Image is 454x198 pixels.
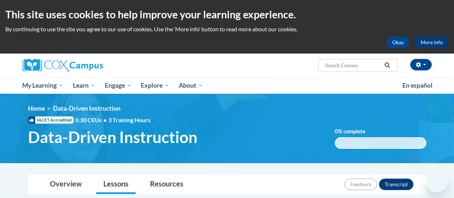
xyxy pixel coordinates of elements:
[108,116,150,123] span: 3 Training Hours
[402,82,432,89] span: En español
[28,105,45,112] a: Home
[103,116,107,123] span: •
[379,179,413,190] button: Transcript
[141,81,169,90] span: Explore
[18,77,69,94] a: My Learning
[143,175,191,194] a: Resources
[100,77,136,94] a: Engage
[5,25,449,33] p: By continuing to use the site you agree to our use of cookies. Use the ‘More info’ button to read...
[28,128,197,147] span: Data-Driven Instruction
[68,77,100,94] a: Learn
[23,59,103,72] img: Cox Campus
[345,179,377,190] button: Feedback
[105,81,132,90] span: Engage
[179,81,203,90] span: About
[387,37,409,48] button: Okay
[73,81,95,90] span: Learn
[410,59,432,70] button: Account Settings
[335,128,376,135] label: % complete
[398,78,437,93] a: En español
[22,81,64,90] span: My Learning
[23,59,152,72] a: Cox Campus
[415,37,449,48] a: More Info
[28,116,74,124] span: IACET Accredited
[324,61,382,70] input: Search Courses
[75,116,108,124] span: 0.30 CEUs
[96,175,136,194] a: Lessons
[335,128,338,134] span: 0
[17,77,437,94] div: Main menu
[136,77,174,94] a: Explore
[53,105,121,112] span: Data-Driven Instruction
[382,61,393,70] button: Search
[5,7,449,22] h2: This site uses cookies to help improve your learning experience.
[43,175,89,194] a: Overview
[174,77,208,94] a: About
[425,169,448,192] iframe: Button to launch messaging window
